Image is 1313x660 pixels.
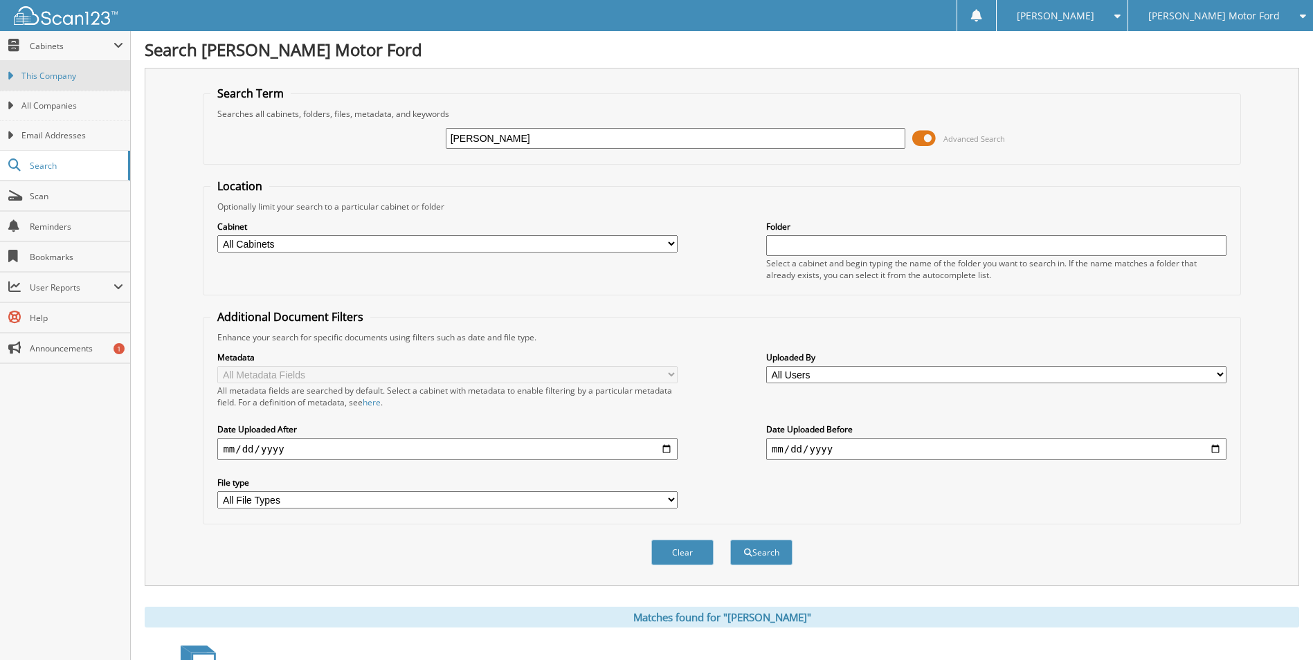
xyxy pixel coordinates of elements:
span: This Company [21,70,123,82]
button: Clear [651,540,714,565]
span: Bookmarks [30,251,123,263]
div: Optionally limit your search to a particular cabinet or folder [210,201,1233,212]
input: end [766,438,1226,460]
label: Cabinet [217,221,678,232]
label: Date Uploaded After [217,423,678,435]
img: scan123-logo-white.svg [14,6,118,25]
label: Uploaded By [766,351,1226,363]
span: Email Addresses [21,129,123,142]
iframe: Chat Widget [1244,594,1313,660]
span: Search [30,160,121,172]
button: Search [730,540,793,565]
span: Reminders [30,221,123,232]
span: Help [30,312,123,324]
span: User Reports [30,282,114,293]
span: All Companies [21,100,123,112]
div: Matches found for "[PERSON_NAME]" [145,607,1299,627]
div: All metadata fields are searched by default. Select a cabinet with metadata to enable filtering b... [217,385,678,408]
legend: Search Term [210,86,291,101]
div: Searches all cabinets, folders, files, metadata, and keywords [210,108,1233,120]
div: 1 [114,343,125,354]
input: start [217,438,678,460]
label: Date Uploaded Before [766,423,1226,435]
div: Select a cabinet and begin typing the name of the folder you want to search in. If the name match... [766,257,1226,281]
span: [PERSON_NAME] Motor Ford [1148,12,1280,20]
label: Folder [766,221,1226,232]
legend: Location [210,178,269,194]
span: Scan [30,190,123,202]
legend: Additional Document Filters [210,309,370,324]
span: Announcements [30,342,123,354]
label: Metadata [217,351,678,363]
div: Enhance your search for specific documents using filters such as date and file type. [210,331,1233,343]
label: File type [217,477,678,488]
h1: Search [PERSON_NAME] Motor Ford [145,38,1299,61]
span: [PERSON_NAME] [1017,12,1094,20]
span: Advanced Search [943,134,1005,144]
a: here [363,396,381,408]
span: Cabinets [30,40,114,52]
